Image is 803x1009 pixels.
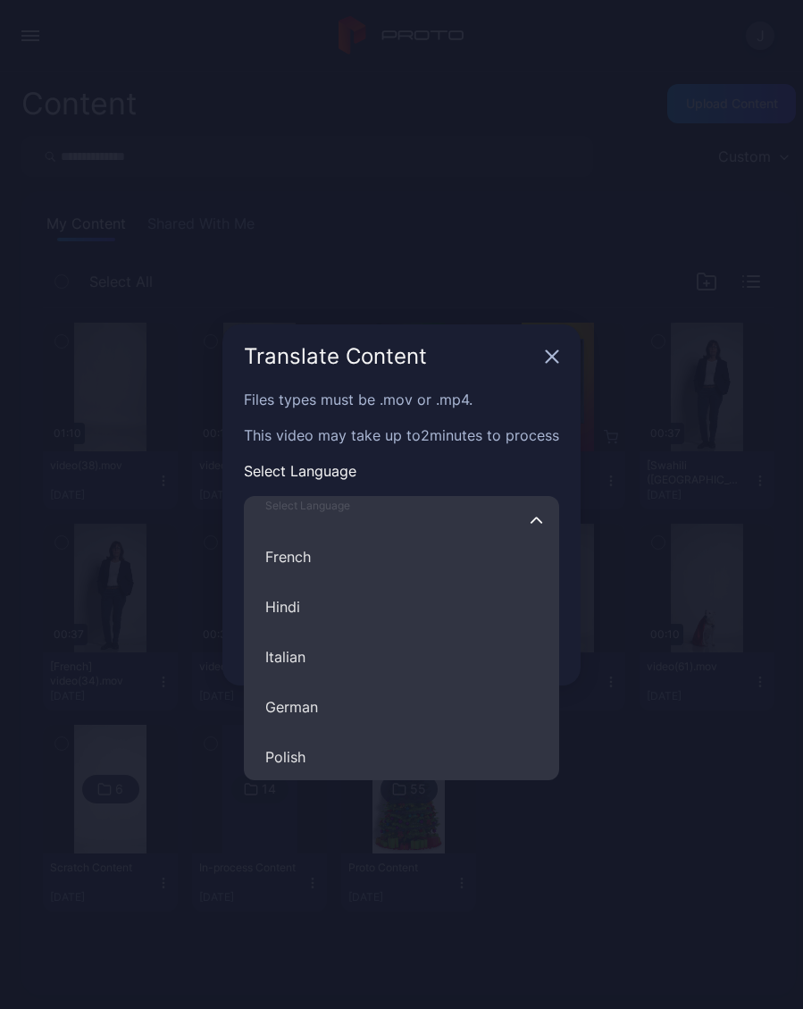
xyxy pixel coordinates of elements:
[265,499,350,513] span: Select Language
[244,732,559,782] button: Select LanguageFrenchHindiItalianGerman
[244,389,559,410] p: Files types must be .mov or .mp4.
[244,582,559,632] button: Select LanguageFrenchItalianGermanPolish
[244,460,559,482] p: Select Language
[244,632,559,682] button: Select LanguageFrenchHindiGermanPolish
[244,425,559,446] p: This video may take up to 2 minutes to process
[244,496,559,546] input: Select LanguageFrenchHindiItalianGermanPolish
[244,682,559,732] button: Select LanguageFrenchHindiItalianPolish
[244,532,559,582] button: Select LanguageHindiItalianGermanPolish
[529,496,543,546] button: Select LanguageFrenchHindiItalianGermanPolish
[244,346,538,367] div: Translate Content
